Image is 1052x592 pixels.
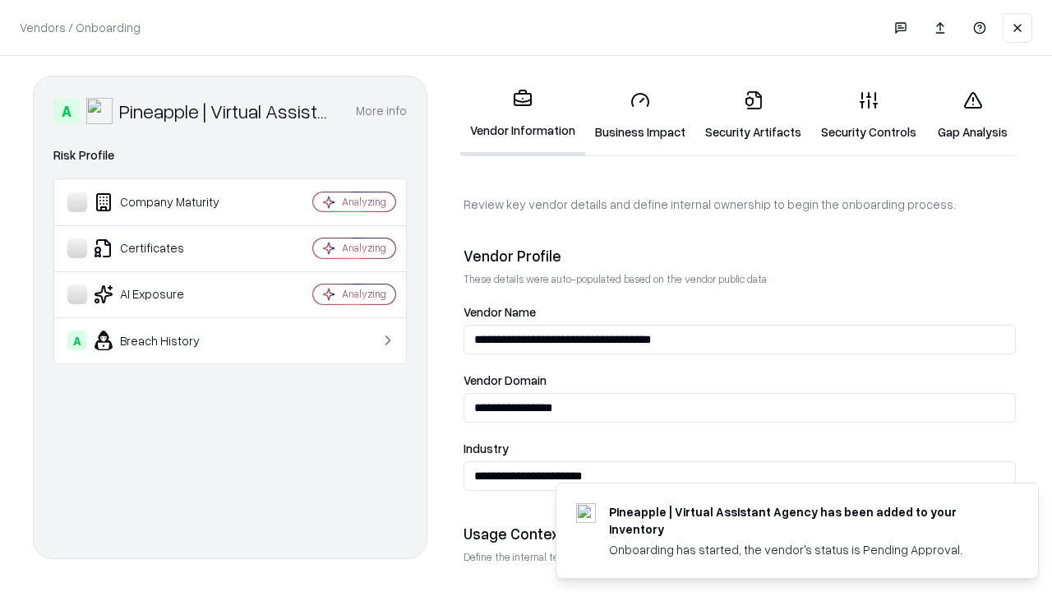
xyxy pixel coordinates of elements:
label: Industry [464,442,1016,455]
p: Define the internal team and reason for using this vendor. This helps assess business relevance a... [464,550,1016,564]
div: Analyzing [342,287,386,301]
div: Breach History [67,331,264,350]
div: Analyzing [342,241,386,255]
div: Analyzing [342,195,386,209]
p: Review key vendor details and define internal ownership to begin the onboarding process. [464,196,1016,213]
div: A [67,331,87,350]
div: Onboarding has started, the vendor's status is Pending Approval. [609,541,999,558]
a: Security Controls [811,77,926,154]
button: More info [356,96,407,126]
div: Certificates [67,238,264,258]
img: trypineapple.com [576,503,596,523]
div: A [53,98,80,124]
a: Security Artifacts [695,77,811,154]
div: AI Exposure [67,284,264,304]
div: Pineapple | Virtual Assistant Agency has been added to your inventory [609,503,999,538]
img: Pineapple | Virtual Assistant Agency [86,98,113,124]
a: Business Impact [585,77,695,154]
label: Vendor Domain [464,374,1016,386]
div: Usage Context [464,524,1016,543]
div: Company Maturity [67,192,264,212]
div: Pineapple | Virtual Assistant Agency [119,98,336,124]
p: These details were auto-populated based on the vendor public data [464,272,1016,286]
label: Vendor Name [464,306,1016,318]
a: Vendor Information [460,76,585,155]
div: Risk Profile [53,146,407,165]
div: Vendor Profile [464,246,1016,266]
a: Gap Analysis [926,77,1019,154]
p: Vendors / Onboarding [20,19,141,36]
